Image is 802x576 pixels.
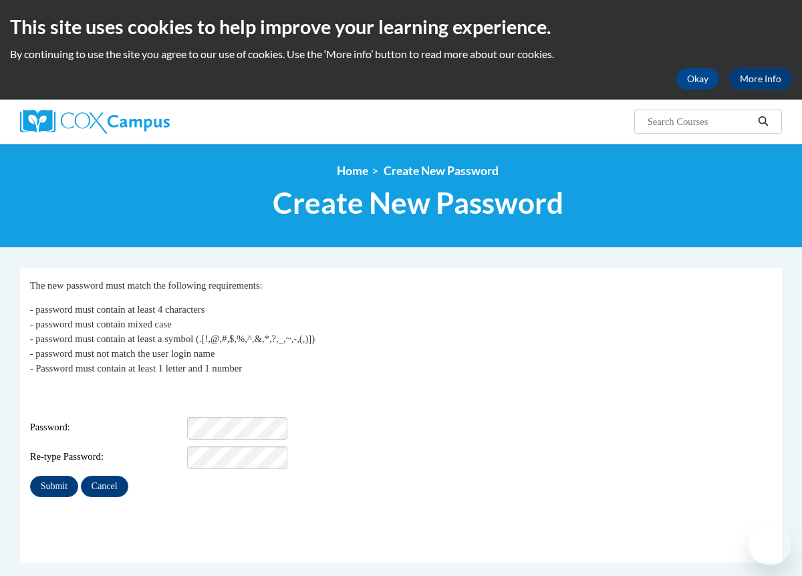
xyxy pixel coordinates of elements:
button: Okay [676,68,719,90]
span: The new password must match the following requirements: [30,280,263,291]
span: Password: [30,420,185,435]
a: Cox Campus [20,110,261,134]
img: Cox Campus [20,110,170,134]
a: Home [337,164,368,178]
input: Search Courses [646,114,753,130]
p: By continuing to use the site you agree to our use of cookies. Use the ‘More info’ button to read... [10,47,792,61]
input: Submit [30,476,78,497]
input: Cancel [81,476,128,497]
a: More Info [729,68,792,90]
iframe: Button to launch messaging window [749,523,791,565]
span: Re-type Password: [30,450,185,464]
span: - password must contain at least 4 characters - password must contain mixed case - password must ... [30,304,315,374]
button: Search [753,114,773,130]
span: Create New Password [273,185,563,221]
h2: This site uses cookies to help improve your learning experience. [10,13,792,40]
span: Create New Password [384,164,499,178]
